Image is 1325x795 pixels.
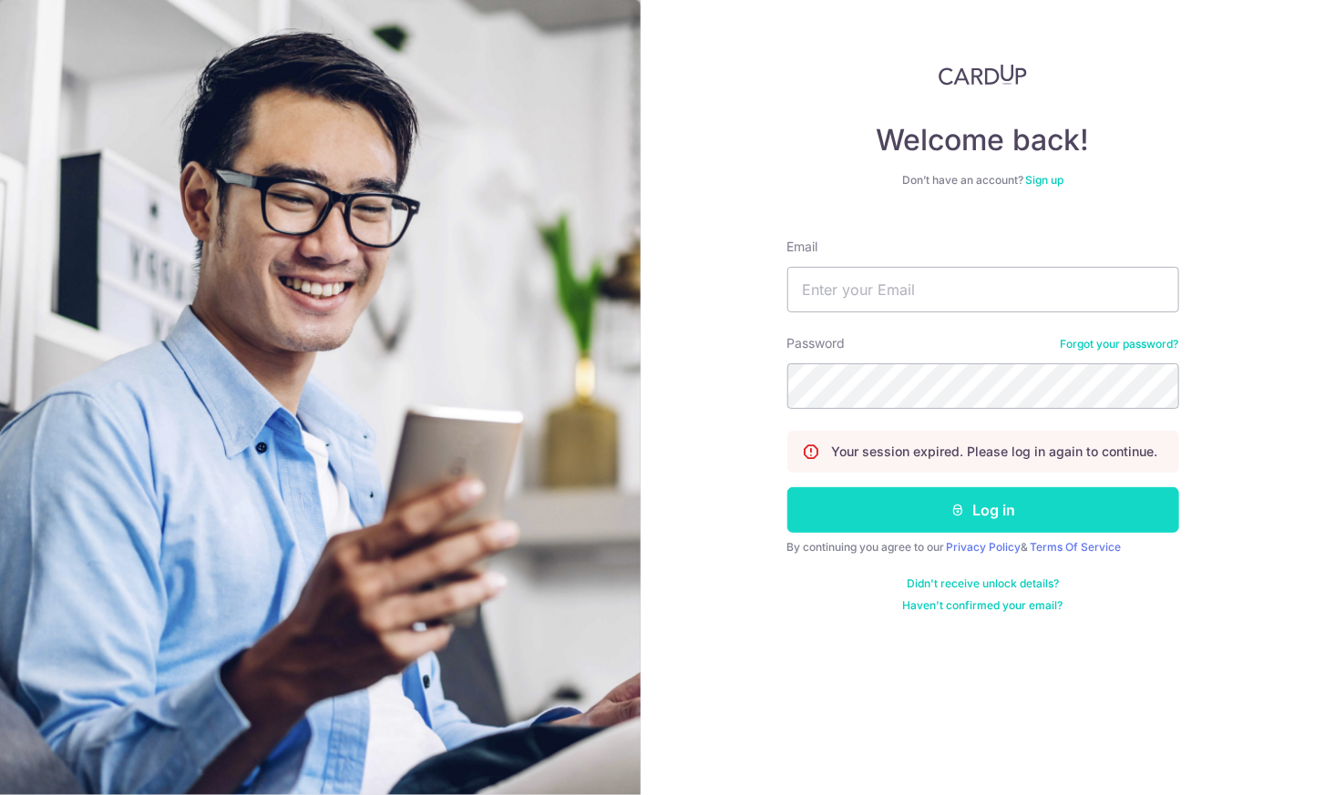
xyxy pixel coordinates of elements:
[939,64,1028,86] img: CardUp Logo
[907,576,1059,591] a: Didn't receive unlock details?
[787,540,1179,555] div: By continuing you agree to our &
[903,598,1063,613] a: Haven't confirmed your email?
[947,540,1022,554] a: Privacy Policy
[1061,337,1179,352] a: Forgot your password?
[1031,540,1122,554] a: Terms Of Service
[787,238,818,256] label: Email
[1025,173,1063,187] a: Sign up
[787,487,1179,533] button: Log in
[787,334,846,352] label: Password
[787,267,1179,312] input: Enter your Email
[787,122,1179,158] h4: Welcome back!
[787,173,1179,188] div: Don’t have an account?
[832,443,1158,461] p: Your session expired. Please log in again to continue.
